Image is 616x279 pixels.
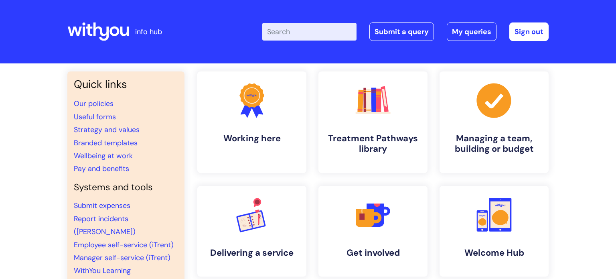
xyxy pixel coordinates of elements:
h3: Quick links [74,78,178,91]
a: Useful forms [74,112,116,122]
h4: Treatment Pathways library [325,133,421,155]
a: Strategy and values [74,125,140,134]
h4: Delivering a service [204,248,300,258]
h4: Systems and tools [74,182,178,193]
input: Search [262,23,357,41]
a: Our policies [74,99,113,108]
a: Sign out [509,22,549,41]
h4: Welcome Hub [446,248,542,258]
p: info hub [135,25,162,38]
a: Welcome Hub [440,186,549,277]
a: Wellbeing at work [74,151,133,161]
a: Report incidents ([PERSON_NAME]) [74,214,136,236]
h4: Managing a team, building or budget [446,133,542,155]
a: Treatment Pathways library [318,71,428,173]
a: Employee self-service (iTrent) [74,240,174,250]
a: Delivering a service [197,186,306,277]
h4: Working here [204,133,300,144]
a: Pay and benefits [74,164,129,173]
a: Manager self-service (iTrent) [74,253,170,263]
a: WithYou Learning [74,266,131,275]
a: Branded templates [74,138,138,148]
a: Working here [197,71,306,173]
a: Submit a query [369,22,434,41]
a: Get involved [318,186,428,277]
a: Managing a team, building or budget [440,71,549,173]
a: Submit expenses [74,201,130,210]
h4: Get involved [325,248,421,258]
a: My queries [447,22,496,41]
div: | - [262,22,549,41]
